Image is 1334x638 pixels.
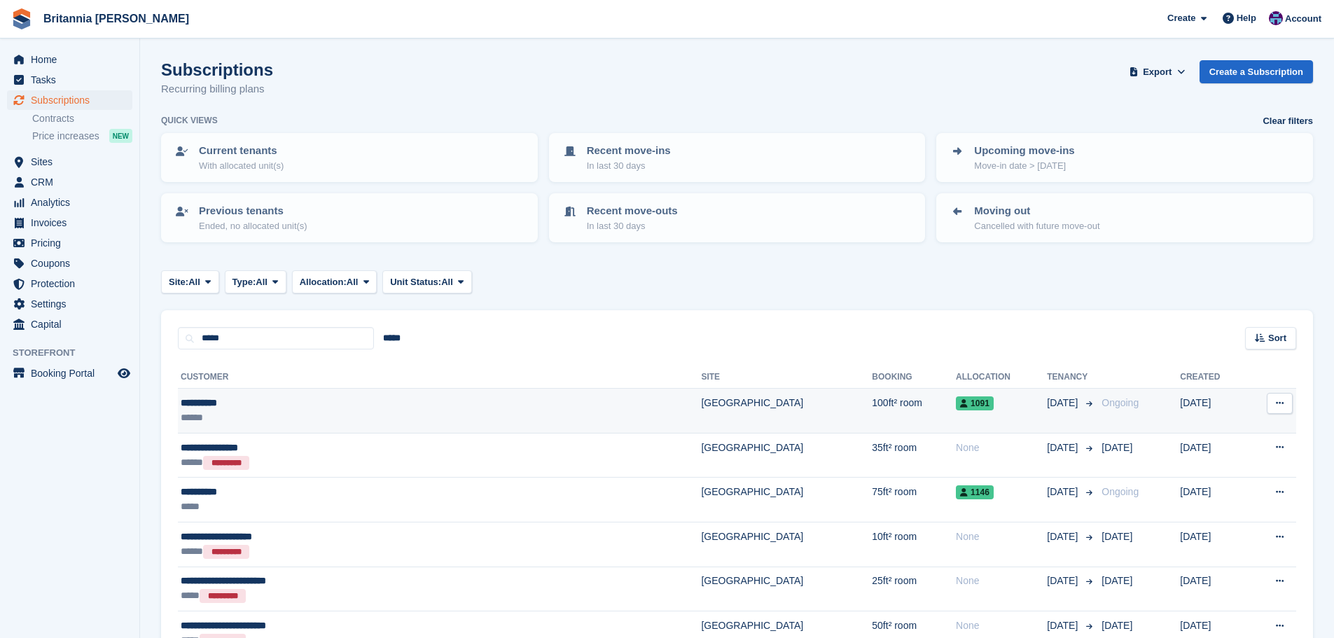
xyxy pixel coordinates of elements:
span: All [347,275,359,289]
a: Contracts [32,112,132,125]
span: Booking Portal [31,363,115,383]
div: None [956,529,1047,544]
span: Account [1285,12,1321,26]
span: [DATE] [1102,442,1132,453]
span: Analytics [31,193,115,212]
a: Recent move-outs In last 30 days [550,195,924,241]
span: Unit Status: [390,275,441,289]
td: [GEOGRAPHIC_DATA] [701,389,872,434]
span: Ongoing [1102,397,1139,408]
a: Clear filters [1263,114,1313,128]
td: [GEOGRAPHIC_DATA] [701,567,872,611]
p: In last 30 days [587,159,671,173]
span: Type: [232,275,256,289]
p: Upcoming move-ins [974,143,1074,159]
td: 10ft² room [872,522,956,567]
span: Site: [169,275,188,289]
p: Recent move-ins [587,143,671,159]
th: Created [1180,366,1247,389]
a: menu [7,314,132,334]
span: 1091 [956,396,994,410]
a: Price increases NEW [32,128,132,144]
a: menu [7,213,132,233]
span: [DATE] [1102,575,1132,586]
span: Coupons [31,254,115,273]
td: [DATE] [1180,522,1247,567]
p: Moving out [974,203,1099,219]
a: Preview store [116,365,132,382]
div: None [956,441,1047,455]
th: Allocation [956,366,1047,389]
p: Ended, no allocated unit(s) [199,219,307,233]
button: Export [1127,60,1188,83]
button: Allocation: All [292,270,377,293]
span: [DATE] [1047,441,1081,455]
p: In last 30 days [587,219,678,233]
th: Customer [178,366,701,389]
span: Protection [31,274,115,293]
img: stora-icon-8386f47178a22dfd0bd8f6a31ec36ba5ce8667c1dd55bd0f319d3a0aa187defe.svg [11,8,32,29]
h1: Subscriptions [161,60,273,79]
a: Create a Subscription [1200,60,1313,83]
span: Ongoing [1102,486,1139,497]
div: None [956,574,1047,588]
span: [DATE] [1047,485,1081,499]
span: [DATE] [1102,531,1132,542]
span: Tasks [31,70,115,90]
div: None [956,618,1047,633]
button: Type: All [225,270,286,293]
td: [DATE] [1180,478,1247,522]
span: CRM [31,172,115,192]
h6: Quick views [161,114,218,127]
th: Booking [872,366,956,389]
button: Unit Status: All [382,270,471,293]
td: [GEOGRAPHIC_DATA] [701,478,872,522]
span: All [188,275,200,289]
span: Sort [1268,331,1286,345]
td: [GEOGRAPHIC_DATA] [701,522,872,567]
span: Storefront [13,346,139,360]
td: 100ft² room [872,389,956,434]
p: Recurring billing plans [161,81,273,97]
p: Previous tenants [199,203,307,219]
a: menu [7,152,132,172]
a: Recent move-ins In last 30 days [550,134,924,181]
span: Pricing [31,233,115,253]
p: Move-in date > [DATE] [974,159,1074,173]
span: Invoices [31,213,115,233]
span: [DATE] [1102,620,1132,631]
td: [DATE] [1180,567,1247,611]
span: Subscriptions [31,90,115,110]
span: [DATE] [1047,618,1081,633]
span: Create [1167,11,1195,25]
a: menu [7,363,132,383]
th: Tenancy [1047,366,1096,389]
a: menu [7,274,132,293]
span: [DATE] [1047,529,1081,544]
td: 35ft² room [872,433,956,478]
span: Sites [31,152,115,172]
a: Current tenants With allocated unit(s) [162,134,536,181]
span: 1146 [956,485,994,499]
a: menu [7,172,132,192]
a: Moving out Cancelled with future move-out [938,195,1312,241]
a: Previous tenants Ended, no allocated unit(s) [162,195,536,241]
button: Site: All [161,270,219,293]
td: [DATE] [1180,433,1247,478]
a: menu [7,193,132,212]
span: Help [1237,11,1256,25]
th: Site [701,366,872,389]
p: Recent move-outs [587,203,678,219]
p: With allocated unit(s) [199,159,284,173]
a: menu [7,50,132,69]
span: Allocation: [300,275,347,289]
span: Price increases [32,130,99,143]
span: All [256,275,268,289]
span: All [441,275,453,289]
a: menu [7,70,132,90]
td: [GEOGRAPHIC_DATA] [701,433,872,478]
span: Capital [31,314,115,334]
span: [DATE] [1047,574,1081,588]
a: menu [7,254,132,273]
p: Cancelled with future move-out [974,219,1099,233]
